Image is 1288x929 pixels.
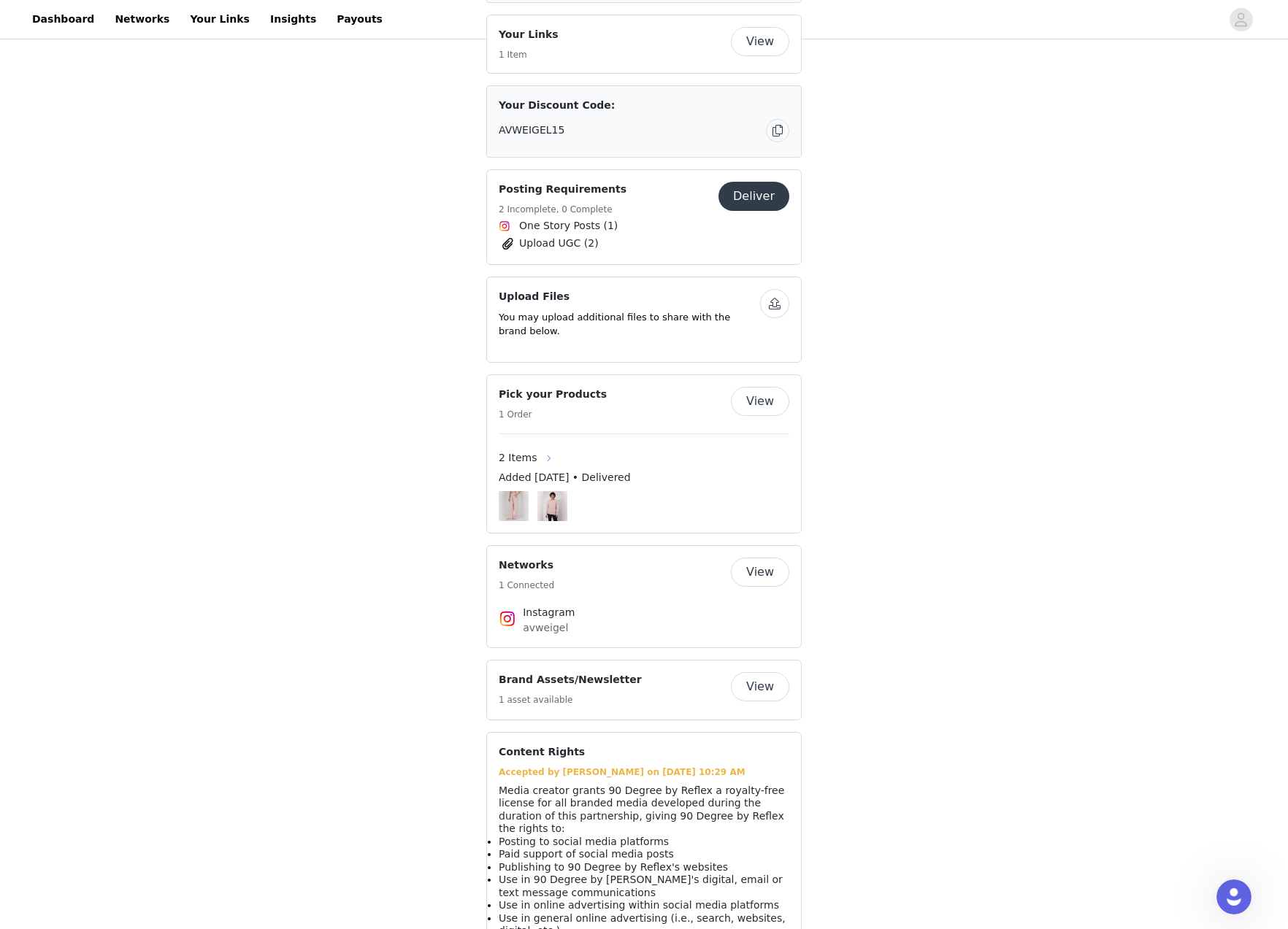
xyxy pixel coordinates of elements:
[486,374,802,533] div: Pick your Products
[1216,879,1251,914] iframe: Intercom live chat
[718,182,789,211] button: Deliver
[499,744,585,760] h4: Content Rights
[499,487,529,525] img: Image Background Blur
[537,487,567,525] img: Image Background Blur
[499,408,607,421] h5: 1 Order
[499,693,642,706] h5: 1 asset available
[499,182,626,197] h4: Posting Requirements
[181,3,258,36] a: Your Links
[731,387,789,416] button: View
[23,3,103,36] a: Dashboard
[499,672,642,687] h4: Brand Assets/Newsletter
[499,310,760,339] p: You may upload additional files to share with the brand below.
[499,836,669,847] span: Posting to social media platforms
[499,899,779,911] span: Use in online advertising within social media platforms
[499,48,559,61] h5: 1 Item
[523,605,765,620] h4: Instagram
[261,3,325,36] a: Insights
[499,450,537,466] span: 2 Items
[499,289,760,304] h4: Upload Files
[731,558,789,587] button: View
[543,491,562,521] img: Loop Terry Santorini Crew Neck Oversized Pullover
[499,123,564,138] span: AVWEIGEL15
[328,3,391,36] a: Payouts
[519,218,618,234] span: One Story Posts (1)
[499,470,631,485] span: Added [DATE] • Delivered
[499,558,554,573] h4: Networks
[486,545,802,648] div: Networks
[499,579,554,592] h5: 1 Connected
[519,236,599,251] span: Upload UGC (2)
[499,848,674,860] span: Paid support of social media posts
[499,766,789,779] div: Accepted by [PERSON_NAME] on [DATE] 10:29 AM
[523,620,765,636] p: avweigel
[499,220,510,232] img: Instagram Icon
[731,672,789,701] button: View
[499,98,615,113] span: Your Discount Code:
[486,660,802,720] div: Brand Assets/Newsletter
[499,874,783,898] span: Use in 90 Degree by [PERSON_NAME]'s digital, email or text message communications
[499,387,607,402] h4: Pick your Products
[499,610,516,628] img: Instagram Icon
[499,785,784,835] span: Media creator grants 90 Degree by Reflex a royalty-free license for all branded media developed d...
[499,203,626,216] h5: 2 Incomplete, 0 Complete
[499,861,728,873] span: Publishing to 90 Degree by Reflex's websites
[1234,8,1248,31] div: avatar
[499,27,559,42] h4: Your Links
[731,27,789,56] button: View
[486,169,802,265] div: Posting Requirements
[505,491,524,521] img: Loop Terry Wide Leg Pant
[106,3,178,36] a: Networks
